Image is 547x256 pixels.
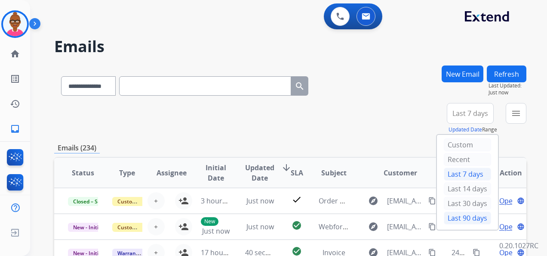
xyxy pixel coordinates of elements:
[178,222,189,232] mat-icon: person_add
[281,162,292,173] mat-icon: arrow_downward
[447,103,494,124] button: Last 7 days
[444,138,491,151] div: Custom
[511,108,521,119] mat-icon: menu
[10,74,20,84] mat-icon: list_alt
[444,182,491,195] div: Last 14 days
[292,220,302,231] mat-icon: check_circle
[178,196,189,206] mat-icon: person_add
[10,99,20,109] mat-icon: history
[428,223,436,231] mat-icon: content_copy
[499,240,538,251] p: 0.20.1027RC
[444,153,491,166] div: Recent
[10,124,20,134] mat-icon: inbox
[368,196,378,206] mat-icon: explore
[119,168,135,178] span: Type
[202,226,230,236] span: Just now
[10,49,20,59] mat-icon: home
[482,158,526,188] th: Action
[245,162,274,183] span: Updated Date
[452,112,488,115] span: Last 7 days
[292,194,302,205] mat-icon: check
[201,196,240,206] span: 3 hours ago
[246,196,274,206] span: Just now
[387,222,424,232] span: [EMAIL_ADDRESS][DOMAIN_NAME]
[112,197,168,206] span: Customer Support
[154,196,158,206] span: +
[319,196,362,206] span: Order Details
[148,192,165,209] button: +
[201,217,218,226] p: New
[449,126,497,133] span: Range
[246,222,274,231] span: Just now
[489,89,526,96] span: Just now
[449,126,482,133] button: Updated Date
[68,223,108,232] span: New - Initial
[154,222,158,232] span: +
[319,222,513,231] span: Webform from [EMAIL_ADDRESS][DOMAIN_NAME] on [DATE]
[444,212,491,225] div: Last 90 days
[112,223,168,232] span: Customer Support
[157,168,187,178] span: Assignee
[148,218,165,235] button: +
[384,168,417,178] span: Customer
[68,197,116,206] span: Closed – Solved
[444,168,491,181] div: Last 7 days
[444,197,491,210] div: Last 30 days
[368,222,378,232] mat-icon: explore
[487,66,526,82] button: Refresh
[517,197,525,205] mat-icon: language
[428,197,436,205] mat-icon: content_copy
[54,143,100,153] p: Emails (234)
[321,168,347,178] span: Subject
[295,81,305,91] mat-icon: search
[291,168,303,178] span: SLA
[499,196,517,206] span: Open
[499,222,517,232] span: Open
[517,223,525,231] mat-icon: language
[489,82,526,89] span: Last Updated:
[201,162,231,183] span: Initial Date
[72,168,94,178] span: Status
[54,38,526,55] h2: Emails
[3,12,27,36] img: avatar
[387,196,424,206] span: [EMAIL_ADDRESS][DOMAIN_NAME]
[442,66,483,82] button: New Email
